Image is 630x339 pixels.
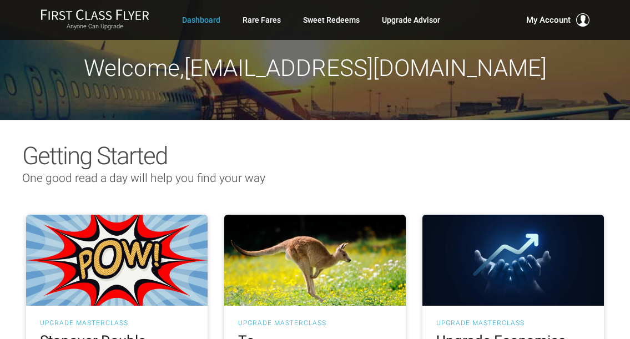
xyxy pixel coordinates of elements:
[22,171,265,185] span: One good read a day will help you find your way
[382,10,440,30] a: Upgrade Advisor
[526,13,589,27] button: My Account
[243,10,281,30] a: Rare Fares
[303,10,360,30] a: Sweet Redeems
[41,23,149,31] small: Anyone Can Upgrade
[41,9,149,21] img: First Class Flyer
[84,54,547,82] span: Welcome, [EMAIL_ADDRESS][DOMAIN_NAME]
[238,320,392,326] h3: UPGRADE MASTERCLASS
[526,13,571,27] span: My Account
[41,9,149,31] a: First Class FlyerAnyone Can Upgrade
[22,141,167,170] span: Getting Started
[40,320,194,326] h3: UPGRADE MASTERCLASS
[436,320,590,326] h3: UPGRADE MASTERCLASS
[182,10,220,30] a: Dashboard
